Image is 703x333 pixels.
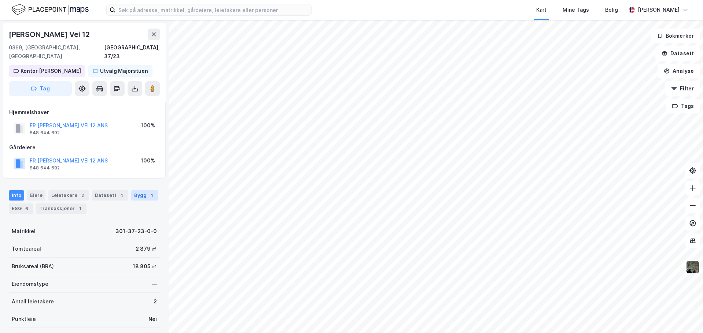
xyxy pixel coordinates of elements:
[9,43,104,61] div: 0369, [GEOGRAPHIC_DATA], [GEOGRAPHIC_DATA]
[133,262,157,271] div: 18 805 ㎡
[115,227,157,236] div: 301-37-23-0-0
[79,192,86,199] div: 2
[12,227,36,236] div: Matrikkel
[605,5,618,14] div: Bolig
[9,29,91,40] div: [PERSON_NAME] Vei 12
[12,297,54,306] div: Antall leietakere
[48,190,89,201] div: Leietakere
[666,298,703,333] iframe: Chat Widget
[665,81,700,96] button: Filter
[152,280,157,288] div: —
[118,192,125,199] div: 4
[141,156,155,165] div: 100%
[21,67,81,75] div: Kontor [PERSON_NAME]
[638,5,680,14] div: [PERSON_NAME]
[536,5,546,14] div: Kart
[9,81,72,96] button: Tag
[141,121,155,130] div: 100%
[12,262,54,271] div: Bruksareal (BRA)
[651,29,700,43] button: Bokmerker
[154,297,157,306] div: 2
[115,4,311,15] input: Søk på adresse, matrikkel, gårdeiere, leietakere eller personer
[27,190,45,201] div: Eiere
[76,205,84,212] div: 1
[9,203,33,214] div: ESG
[30,130,60,136] div: 848 644 692
[36,203,87,214] div: Transaksjoner
[686,260,700,274] img: 9k=
[12,3,89,16] img: logo.f888ab2527a4732fd821a326f86c7f29.svg
[655,46,700,61] button: Datasett
[100,67,148,75] div: Utvalg Majorstuen
[92,190,128,201] div: Datasett
[131,190,158,201] div: Bygg
[148,192,155,199] div: 1
[9,108,159,117] div: Hjemmelshaver
[9,190,24,201] div: Info
[30,165,60,171] div: 848 644 692
[148,315,157,323] div: Nei
[136,244,157,253] div: 2 879 ㎡
[12,280,48,288] div: Eiendomstype
[9,143,159,152] div: Gårdeiere
[104,43,160,61] div: [GEOGRAPHIC_DATA], 37/23
[23,205,30,212] div: 6
[563,5,589,14] div: Mine Tags
[12,315,36,323] div: Punktleie
[658,64,700,78] button: Analyse
[12,244,41,253] div: Tomteareal
[666,99,700,113] button: Tags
